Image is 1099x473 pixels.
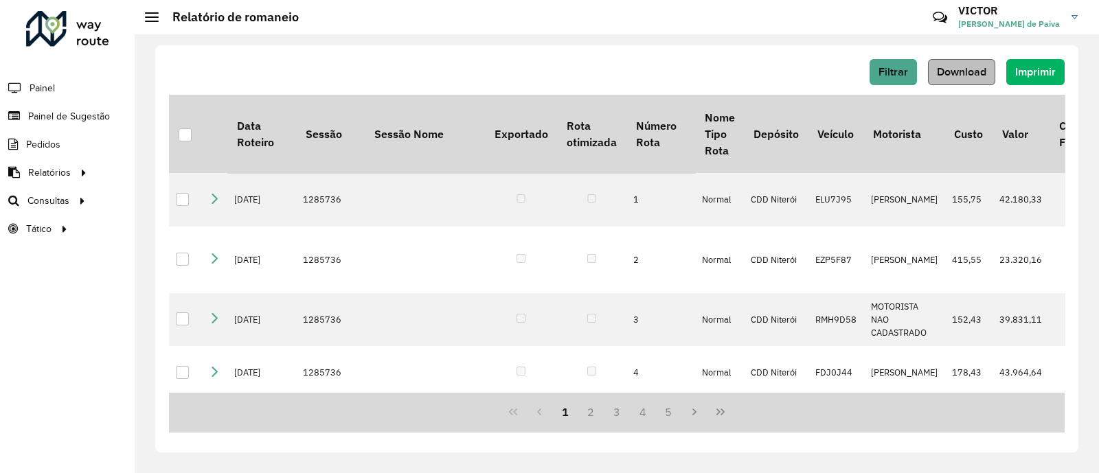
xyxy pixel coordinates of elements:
span: Pedidos [26,137,60,152]
span: Imprimir [1015,66,1056,78]
button: 1 [552,399,578,425]
td: 2 [626,227,695,293]
h2: Relatório de romaneio [159,10,299,25]
td: 1285736 [296,227,365,293]
td: 43.964,64 [993,346,1050,400]
td: RMH9D58 [808,293,864,347]
th: Depósito [744,95,808,173]
th: Exportado [485,95,557,173]
td: EZP5F87 [808,227,864,293]
td: 3 [626,293,695,347]
th: Veículo [808,95,864,173]
td: 152,43 [945,293,993,347]
td: CDD Niterói [744,227,808,293]
td: 415,55 [945,227,993,293]
td: CDD Niterói [744,346,808,400]
h3: VICTOR [958,4,1061,17]
button: Download [928,59,995,85]
th: Sessão [296,95,365,173]
th: Custo [945,95,993,173]
td: Normal [695,346,744,400]
th: Data Roteiro [227,95,296,173]
button: Imprimir [1006,59,1065,85]
th: Valor [993,95,1050,173]
td: [PERSON_NAME] [864,227,945,293]
td: 1285736 [296,173,365,227]
td: Normal [695,227,744,293]
button: 5 [656,399,682,425]
a: Contato Rápido [925,3,955,32]
td: Normal [695,173,744,227]
td: 1 [626,173,695,227]
td: [PERSON_NAME] [864,346,945,400]
th: Nome Tipo Rota [695,95,744,173]
button: Next Page [681,399,707,425]
td: [DATE] [227,173,296,227]
th: Rota otimizada [557,95,626,173]
span: Painel [30,81,55,95]
span: Painel de Sugestão [28,109,110,124]
span: Tático [26,222,52,236]
td: MOTORISTA NAO CADASTRADO [864,293,945,347]
span: [PERSON_NAME] de Paiva [958,18,1061,30]
td: 1285736 [296,293,365,347]
td: [DATE] [227,346,296,400]
button: 3 [604,399,630,425]
td: [DATE] [227,293,296,347]
td: 39.831,11 [993,293,1050,347]
td: 4 [626,346,695,400]
td: ELU7J95 [808,173,864,227]
td: CDD Niterói [744,293,808,347]
th: Sessão Nome [365,95,485,173]
td: 42.180,33 [993,173,1050,227]
button: Last Page [707,399,734,425]
span: Filtrar [879,66,908,78]
td: [DATE] [227,227,296,293]
span: Consultas [27,194,69,208]
td: 155,75 [945,173,993,227]
td: 1285736 [296,346,365,400]
td: CDD Niterói [744,173,808,227]
th: Número Rota [626,95,695,173]
td: Normal [695,293,744,347]
button: 2 [578,399,604,425]
span: Download [937,66,986,78]
span: Relatórios [28,165,71,180]
td: [PERSON_NAME] [864,173,945,227]
button: 4 [630,399,656,425]
button: Filtrar [870,59,917,85]
th: Motorista [864,95,945,173]
td: 23.320,16 [993,227,1050,293]
td: FDJ0J44 [808,346,864,400]
td: 178,43 [945,346,993,400]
